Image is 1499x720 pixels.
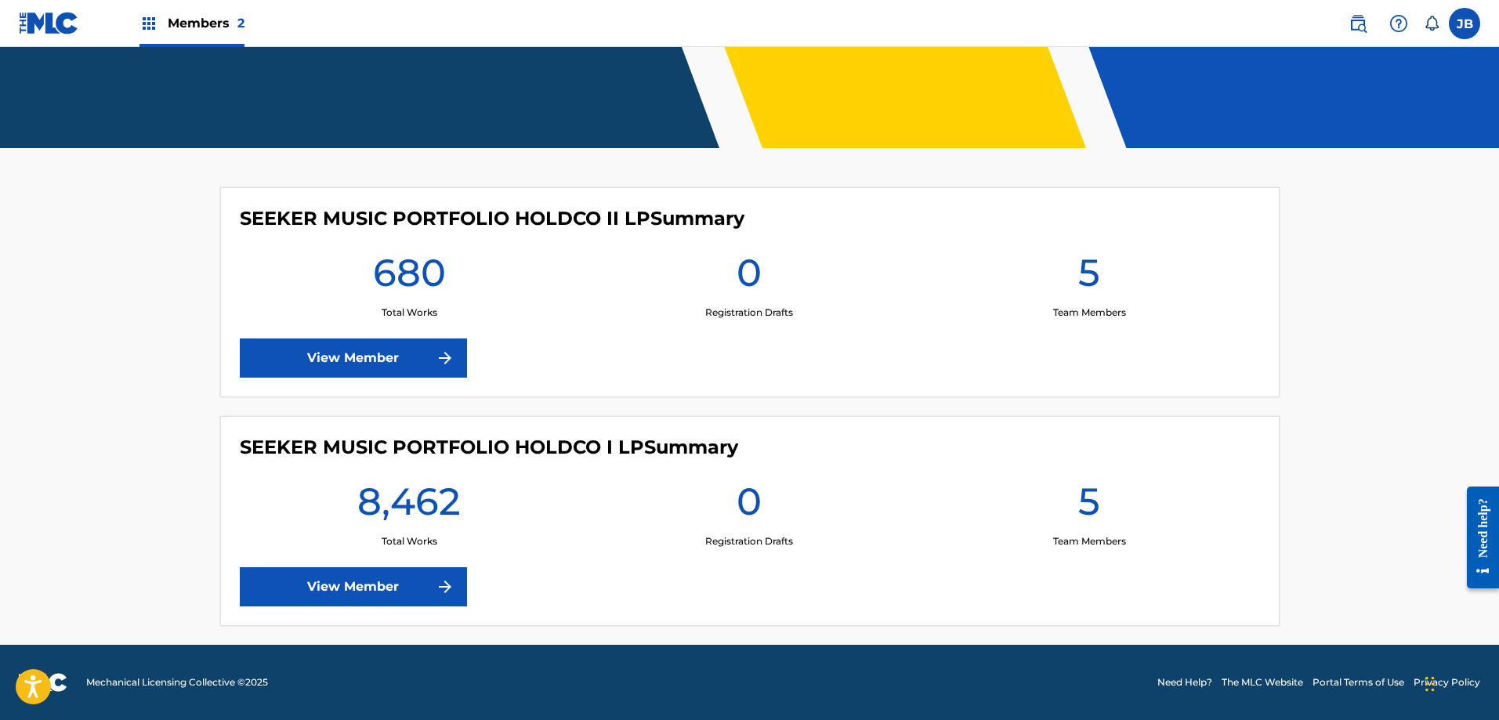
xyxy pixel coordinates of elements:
img: f7272a7cc735f4ea7f67.svg [436,349,454,367]
a: Privacy Policy [1414,675,1480,689]
a: Public Search [1342,8,1374,39]
img: Top Rightsholders [139,14,158,33]
p: Team Members [1053,534,1126,548]
p: Registration Drafts [705,306,793,320]
h1: 0 [737,249,762,306]
span: Mechanical Licensing Collective © 2025 [86,675,268,689]
a: View Member [240,567,467,606]
span: Members [168,14,244,32]
p: Total Works [382,534,437,548]
h4: SEEKER MUSIC PORTFOLIO HOLDCO I LP [240,436,738,459]
h1: 5 [1078,478,1100,534]
img: search [1349,14,1367,33]
h1: 5 [1078,249,1100,306]
p: Total Works [382,306,437,320]
a: Need Help? [1157,675,1212,689]
span: 2 [237,16,244,31]
iframe: Resource Center [1455,475,1499,601]
h1: 8,462 [357,478,461,534]
img: MLC Logo [19,12,79,34]
p: Registration Drafts [705,534,793,548]
div: Drag [1425,660,1435,707]
p: Team Members [1053,306,1126,320]
a: View Member [240,338,467,378]
h1: 0 [737,478,762,534]
div: User Menu [1449,8,1480,39]
img: logo [19,673,67,692]
iframe: Chat Widget [1421,645,1499,720]
a: Portal Terms of Use [1313,675,1404,689]
div: Help [1383,8,1414,39]
h4: SEEKER MUSIC PORTFOLIO HOLDCO II LP [240,207,744,230]
div: Notifications [1424,16,1439,31]
a: The MLC Website [1222,675,1303,689]
img: help [1389,14,1408,33]
img: f7272a7cc735f4ea7f67.svg [436,577,454,596]
h1: 680 [373,249,446,306]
